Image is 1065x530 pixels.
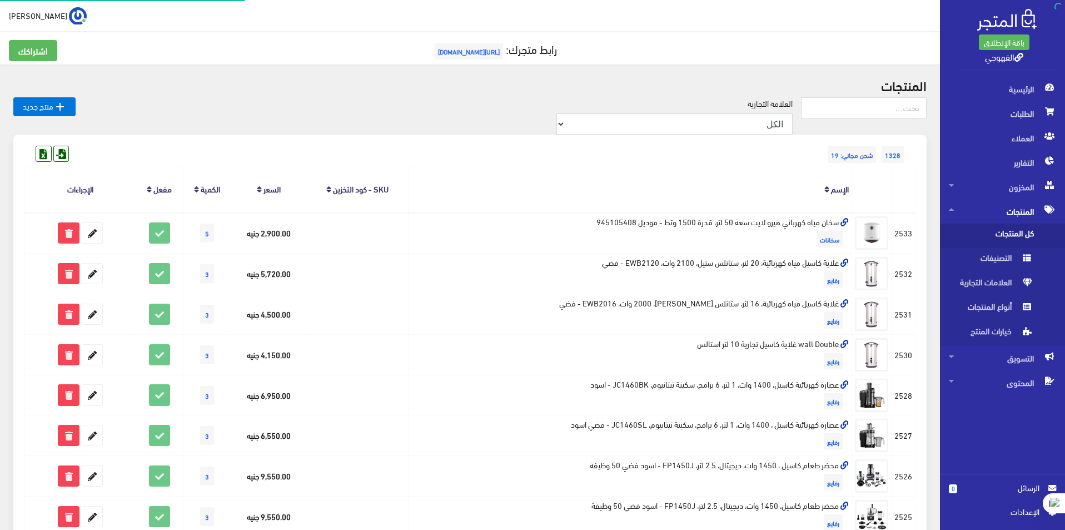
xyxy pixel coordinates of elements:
[940,273,1065,297] a: العلامات التجارية
[855,298,888,331] img: ghlay-myah-khrbayy-16-ltr-stanls-styl-2000-oat-ewb2016-fdy.jpg
[892,375,915,415] td: 2528
[748,97,793,110] label: العلامة التجارية
[949,273,1033,297] span: العلامات التجارية
[949,482,1056,506] a: 0 الرسائل
[949,199,1056,224] span: المنتجات
[200,345,214,364] span: 3
[231,212,306,253] td: 2,900.00 جنيه
[940,199,1065,224] a: المنتجات
[949,101,1056,126] span: الطلبات
[824,433,843,450] span: رفايع
[409,415,852,456] td: عصارة كهربائية كاسيل ، 1400 وات، 1 لتر، 6 برامج، سكينة تيتانيوم، JC1460SL - فضي اسود
[855,338,888,372] img: wall-double-ghlay-tgary-10-ltr-astals.jpg
[979,34,1029,50] a: باقة الإنطلاق
[892,456,915,497] td: 2526
[200,426,214,445] span: 3
[949,346,1056,370] span: التسويق
[435,43,503,60] span: [URL][DOMAIN_NAME]
[13,78,927,92] h2: المنتجات
[940,321,1065,346] a: خيارات المنتج
[949,77,1056,101] span: الرئيسية
[201,181,220,196] a: الكمية
[200,224,214,242] span: 5
[949,370,1056,395] span: المحتوى
[855,419,888,452] img: aasar-khrbayy-1400-oat-1-ltr-6-bramg-skyn-tytanyom-jc1460sl-fdy-asod.jpg
[855,257,888,290] img: ghlay-myah-khrbayy-20-ltr-stanls-styl-2100-oat-ewb2120-fdy.jpg
[985,48,1023,65] a: القهوجي
[949,126,1056,150] span: العملاء
[949,150,1056,175] span: التقارير
[949,506,1056,523] a: اﻹعدادات
[432,38,557,59] a: رابط متجرك:[URL][DOMAIN_NAME]
[824,353,843,369] span: رفايع
[828,146,876,163] span: شحن مجاني: 19
[69,7,87,25] img: ...
[231,375,306,415] td: 6,950.00 جنيه
[966,482,1039,494] span: الرسائل
[231,415,306,456] td: 6,550.00 جنيه
[231,254,306,294] td: 5,720.00 جنيه
[409,375,852,415] td: عصارة كهربائية كاسيل، 1400 وات، 1 لتر، 6 برامج، سكينة تيتانيوم، JC1460BK - اسود
[200,264,214,283] span: 3
[949,297,1033,321] span: أنواع المنتجات
[855,216,888,250] img: skhan-myah-khrbayy-hyro-layt-saa-50-ltr-kdr-1500-ott-modyl-945105408.jpg
[53,100,67,113] i: 
[817,231,843,247] span: سخانات
[958,506,1039,518] span: اﻹعدادات
[977,9,1037,31] img: .
[949,321,1033,346] span: خيارات المنتج
[801,97,927,118] input: بحث...
[333,181,389,196] a: SKU - كود التخزين
[855,459,888,493] img: mhdr-taaam-1450-oat-dygytal-25-ltr-fp1450j-asod-fdy-50-othyf.jpg
[200,507,214,526] span: 3
[892,415,915,456] td: 2527
[882,146,904,163] span: 1328
[949,484,957,493] span: 0
[940,77,1065,101] a: الرئيسية
[824,271,843,288] span: رفايع
[13,97,76,116] a: منتج جديد
[263,181,281,196] a: السعر
[200,386,214,405] span: 3
[949,248,1033,273] span: التصنيفات
[892,294,915,334] td: 2531
[949,175,1056,199] span: المخزون
[9,7,87,24] a: ... [PERSON_NAME]
[940,224,1065,248] a: كل المنتجات
[409,334,852,375] td: wall Double غلایة كاسيل تجاریة 10 لتر استالس
[409,254,852,294] td: غلاية كاسيل مياه كهربائية، 20 لتر، ستانلس ستيل، 2100 وات، EWB2120 - فضي
[824,312,843,329] span: رفايع
[940,101,1065,126] a: الطلبات
[940,370,1065,395] a: المحتوى
[892,254,915,294] td: 2532
[9,8,67,22] span: [PERSON_NAME]
[892,334,915,375] td: 2530
[200,305,214,324] span: 3
[824,393,843,409] span: رفايع
[409,294,852,334] td: غلاية كاسيل مياه كهربائية، 16 لتر، ستانلس [PERSON_NAME]، 2000 وات، EWB2016 - فضي
[892,212,915,253] td: 2533
[153,181,172,196] a: مفعل
[940,248,1065,273] a: التصنيفات
[855,379,888,412] img: aasar-khrbayy-1400-oat-1-ltr-6-bramg-skyn-tytanyom-jc1460bk-asod.jpg
[231,294,306,334] td: 4,500.00 جنيه
[940,150,1065,175] a: التقارير
[949,224,1033,248] span: كل المنتجات
[9,40,57,61] a: اشتراكك
[940,297,1065,321] a: أنواع المنتجات
[940,175,1065,199] a: المخزون
[940,126,1065,150] a: العملاء
[831,181,849,196] a: الإسم
[231,456,306,497] td: 9,550.00 جنيه
[25,166,136,212] th: الإجراءات
[409,456,852,497] td: محضر طعام كاسيل ، 1450 وات، ديجيتال، 2.5 لتر، FP1450J - اسود فضي 50 وظيفة
[824,474,843,491] span: رفايع
[231,334,306,375] td: 4,150.00 جنيه
[200,467,214,486] span: 3
[409,212,852,253] td: سخان مياه كهربائي هيرو لايت سعة 50 لتر، قدرة 1500 وتط - موديل 945105408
